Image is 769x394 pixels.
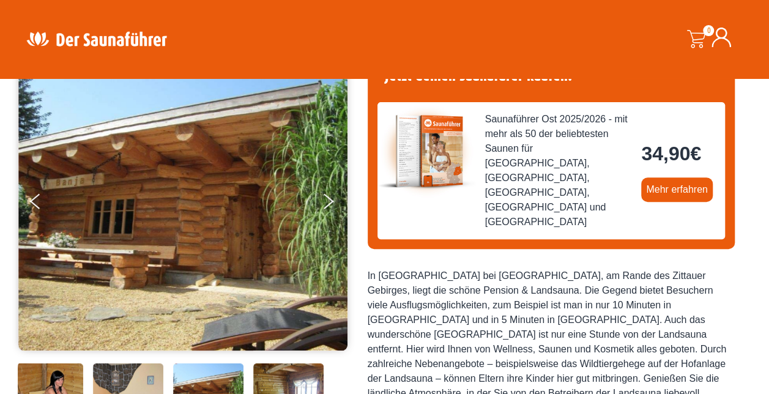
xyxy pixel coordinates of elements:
img: der-saunafuehrer-2025-ost.jpg [377,102,475,200]
span: Saunaführer Ost 2025/2026 - mit mehr als 50 der beliebtesten Saunen für [GEOGRAPHIC_DATA], [GEOGR... [485,112,632,229]
a: Mehr erfahren [641,177,713,202]
button: Previous [30,188,61,219]
span: € [690,143,701,165]
bdi: 34,90 [641,143,701,165]
button: Next [321,188,352,219]
span: 0 [703,25,714,36]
